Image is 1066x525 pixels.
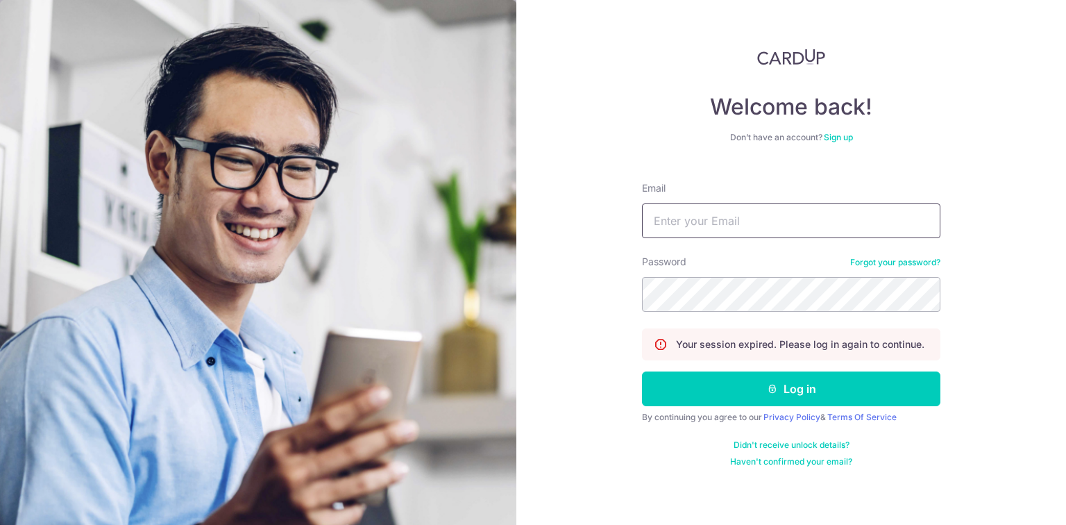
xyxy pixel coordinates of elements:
div: By continuing you agree to our & [642,412,940,423]
h4: Welcome back! [642,93,940,121]
label: Email [642,181,666,195]
button: Log in [642,372,940,406]
a: Haven't confirmed your email? [730,456,852,467]
label: Password [642,255,686,269]
a: Forgot your password? [850,257,940,268]
div: Don’t have an account? [642,132,940,143]
input: Enter your Email [642,203,940,238]
a: Sign up [824,132,853,142]
p: Your session expired. Please log in again to continue. [676,337,924,351]
a: Terms Of Service [827,412,897,422]
img: CardUp Logo [757,49,825,65]
a: Privacy Policy [763,412,820,422]
a: Didn't receive unlock details? [734,440,849,451]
